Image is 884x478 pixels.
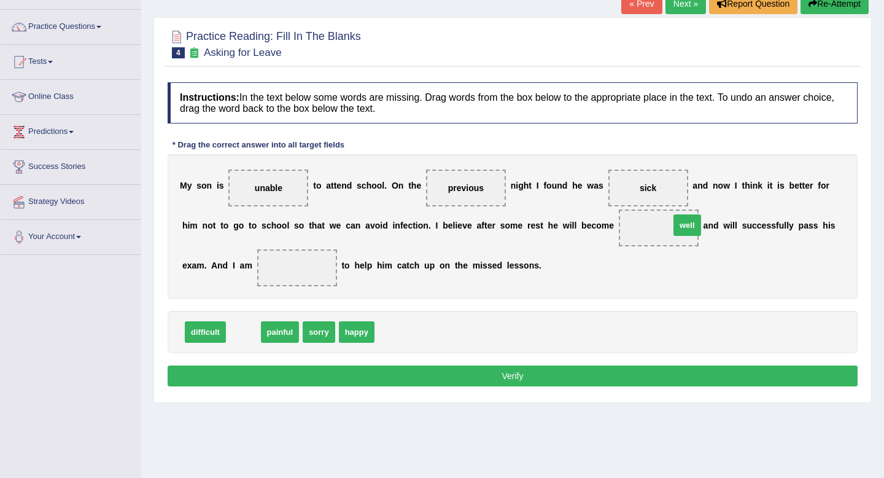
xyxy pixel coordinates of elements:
b: o [371,181,377,190]
b: s [219,181,224,190]
span: unable [255,183,282,193]
b: s [780,181,785,190]
b: l [574,221,576,230]
b: l [365,261,367,270]
b: a [326,181,331,190]
b: n [697,181,703,190]
b: i [730,221,732,230]
b: t [455,261,458,270]
b: h [182,221,188,230]
b: o [418,221,424,230]
b: a [692,181,697,190]
b: w [723,221,730,230]
b: w [330,221,336,230]
b: a [351,221,355,230]
b: f [776,221,779,230]
b: e [403,221,408,230]
b: e [518,221,523,230]
b: O [392,181,398,190]
b: w [723,181,730,190]
b: t [742,181,745,190]
b: i [828,221,831,230]
b: r [492,221,495,230]
b: e [510,261,514,270]
b: s [196,181,201,190]
b: s [813,221,818,230]
b: l [786,221,789,230]
button: Verify [168,366,858,386]
b: w [563,221,570,230]
b: t [341,261,344,270]
b: a [594,181,599,190]
b: l [382,181,384,190]
b: e [336,221,341,230]
b: o [282,221,287,230]
b: p [430,261,435,270]
b: e [587,221,592,230]
b: n [395,221,400,230]
span: sick [640,183,656,193]
b: e [553,221,558,230]
b: l [572,221,575,230]
b: l [732,221,735,230]
b: e [467,221,472,230]
b: a [317,221,322,230]
b: o [821,181,826,190]
b: I [233,261,235,270]
b: e [805,181,810,190]
b: o [718,181,724,190]
b: t [529,181,532,190]
span: previous [448,183,484,193]
b: f [818,181,821,190]
b: I [436,221,438,230]
b: t [313,181,316,190]
b: h [312,221,317,230]
b: t [484,221,487,230]
b: s [766,221,771,230]
b: s [742,221,747,230]
span: Drop target [228,170,308,206]
b: f [543,181,546,190]
b: d [347,181,352,190]
b: o [440,261,445,270]
b: c [408,221,413,230]
b: t [406,261,409,270]
b: n [341,181,347,190]
b: m [244,261,252,270]
b: t [799,181,802,190]
b: Instructions: [180,92,239,103]
b: . [539,261,541,270]
b: f [481,221,484,230]
b: . [428,221,431,230]
b: p [367,261,373,270]
b: n [217,261,223,270]
b: t [334,181,337,190]
b: m [473,261,480,270]
b: s [487,261,492,270]
b: e [182,261,187,270]
b: o [546,181,552,190]
b: n [557,181,562,190]
b: h [548,221,554,230]
b: n [203,221,208,230]
a: Your Account [1,220,141,251]
b: i [455,221,457,230]
b: n [713,181,718,190]
b: a [192,261,196,270]
b: u [746,221,752,230]
b: A [211,261,217,270]
b: v [462,221,467,230]
b: n [398,181,404,190]
b: d [713,221,719,230]
b: n [708,221,713,230]
b: i [416,221,418,230]
b: h [271,221,277,230]
b: h [745,181,750,190]
a: Predictions [1,115,141,146]
b: s [262,221,266,230]
b: d [562,181,568,190]
b: c [362,181,366,190]
h2: Practice Reading: Fill In The Blanks [168,28,361,58]
b: c [591,221,596,230]
b: o [524,261,529,270]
